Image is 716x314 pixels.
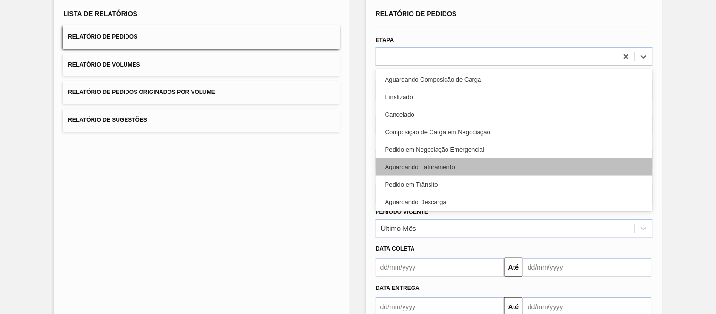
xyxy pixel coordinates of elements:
button: Até [504,258,523,277]
label: Etapa [376,37,394,43]
div: Pedido em Negociação Emergencial [376,141,653,158]
span: Relatório de Volumes [68,61,140,68]
span: Data entrega [376,285,420,291]
div: Pedido em Trânsito [376,176,653,193]
label: Período Vigente [376,209,428,215]
span: Data coleta [376,246,415,252]
span: Relatório de Pedidos Originados por Volume [68,89,215,95]
input: dd/mm/yyyy [376,258,504,277]
input: dd/mm/yyyy [523,258,651,277]
div: Composição de Carga em Negociação [376,123,653,141]
button: Relatório de Sugestões [63,109,340,132]
div: Cancelado [376,106,653,123]
div: Aguardando Composição de Carga [376,71,653,88]
div: Aguardando Descarga [376,193,653,211]
span: Relatório de Pedidos [376,10,457,17]
div: Último Mês [381,224,416,232]
div: Aguardando Faturamento [376,158,653,176]
span: Lista de Relatórios [63,10,137,17]
div: Aguardando Entrada da Fatura [376,211,653,228]
button: Relatório de Pedidos Originados por Volume [63,81,340,104]
span: Relatório de Pedidos [68,34,137,40]
button: Relatório de Pedidos [63,25,340,49]
div: Finalizado [376,88,653,106]
button: Relatório de Volumes [63,53,340,76]
span: Relatório de Sugestões [68,117,147,123]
